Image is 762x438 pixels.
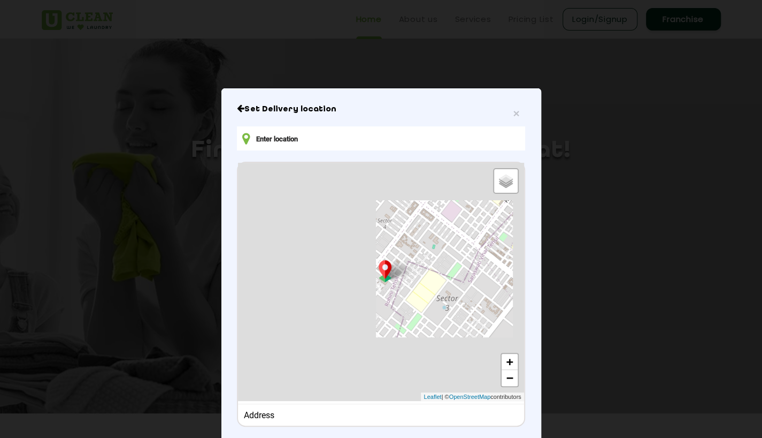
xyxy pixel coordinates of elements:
a: Zoom out [502,370,518,386]
input: Enter location [237,126,525,150]
a: Leaflet [424,392,441,402]
span: × [513,107,519,119]
div: Address [244,410,518,420]
div: | © contributors [421,392,524,402]
a: OpenStreetMap [449,392,490,402]
button: Close [513,108,519,119]
a: Zoom in [502,354,518,370]
h6: Close [237,104,525,115]
a: Layers [494,169,518,193]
